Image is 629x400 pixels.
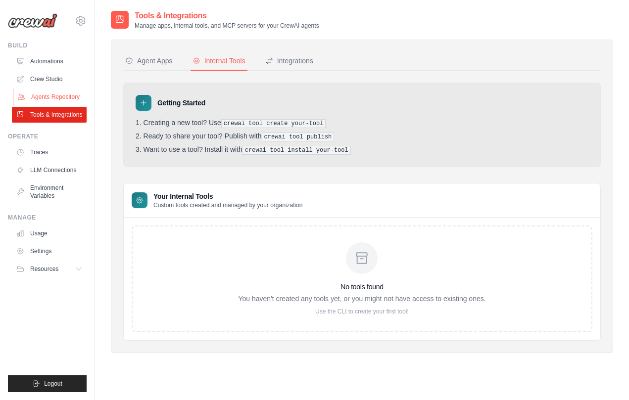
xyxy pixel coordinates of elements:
[125,56,173,66] div: Agent Apps
[30,265,58,273] span: Resources
[12,162,87,178] a: LLM Connections
[221,119,326,128] pre: crewai tool create your-tool
[238,282,485,292] h3: No tools found
[238,294,485,304] p: You haven't created any tools yet, or you might not have access to existing ones.
[262,133,335,141] pre: crewai tool publish
[135,10,319,22] h2: Tools & Integrations
[238,308,485,315] p: Use the CLI to create your first tool!
[12,243,87,259] a: Settings
[153,191,303,201] h3: Your Internal Tools
[8,133,87,140] div: Operate
[123,52,175,71] button: Agent Apps
[12,261,87,277] button: Resources
[263,52,315,71] button: Integrations
[136,145,588,155] li: Want to use a tool? Install it with
[135,22,319,30] p: Manage apps, internal tools, and MCP servers for your CrewAI agents
[8,375,87,392] button: Logout
[12,53,87,69] a: Automations
[12,180,87,204] a: Environment Variables
[44,380,62,388] span: Logout
[136,132,588,141] li: Ready to share your tool? Publish with
[13,89,88,105] a: Agents Repository
[136,119,588,128] li: Creating a new tool? Use
[265,56,313,66] div: Integrations
[12,225,87,241] a: Usage
[8,13,57,28] img: Logo
[12,71,87,87] a: Crew Studio
[193,56,245,66] div: Internal Tools
[191,52,247,71] button: Internal Tools
[157,98,205,108] h3: Getting Started
[8,214,87,222] div: Manage
[12,107,87,123] a: Tools & Integrations
[153,201,303,209] p: Custom tools created and managed by your organization
[242,146,351,155] pre: crewai tool install your-tool
[8,42,87,49] div: Build
[12,144,87,160] a: Traces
